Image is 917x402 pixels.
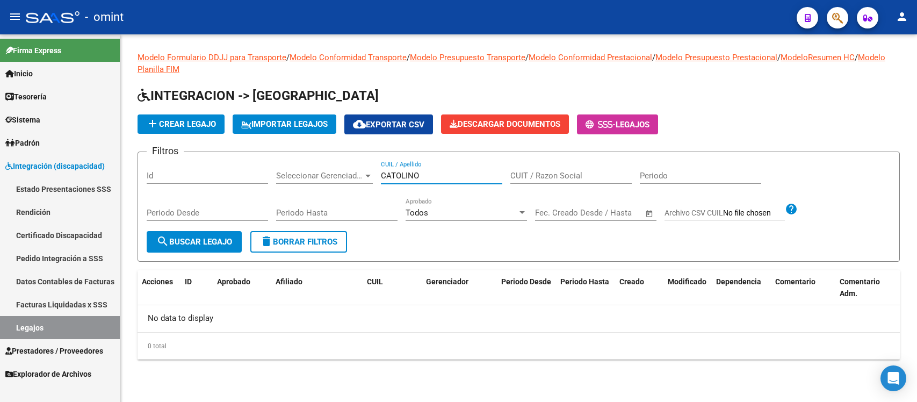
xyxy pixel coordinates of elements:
[5,114,40,126] span: Sistema
[655,53,777,62] a: Modelo Presupuesto Prestacional
[353,120,424,130] span: Exportar CSV
[146,117,159,130] mat-icon: add
[426,277,468,286] span: Gerenciador
[290,53,407,62] a: Modelo Conformidad Transporte
[588,208,640,218] input: Fecha fin
[241,119,328,129] span: IMPORTAR LEGAJOS
[663,270,712,306] datatable-header-cell: Modificado
[233,114,336,134] button: IMPORTAR LEGAJOS
[363,270,422,306] datatable-header-cell: CUIL
[896,10,908,23] mat-icon: person
[616,120,649,130] span: Legajos
[410,53,525,62] a: Modelo Presupuesto Transporte
[422,270,497,306] datatable-header-cell: Gerenciador
[5,91,47,103] span: Tesorería
[712,270,771,306] datatable-header-cell: Dependencia
[353,118,366,131] mat-icon: cloud_download
[501,277,551,286] span: Periodo Desde
[577,114,658,134] button: -Legajos
[138,53,286,62] a: Modelo Formulario DDJJ para Transporte
[586,120,616,130] span: -
[5,345,103,357] span: Prestadores / Proveedores
[771,270,835,306] datatable-header-cell: Comentario
[367,277,383,286] span: CUIL
[156,235,169,248] mat-icon: search
[138,52,900,360] div: / / / / / /
[276,277,302,286] span: Afiliado
[276,171,363,181] span: Seleccionar Gerenciador
[185,277,192,286] span: ID
[560,277,609,286] span: Periodo Hasta
[138,305,900,332] div: No data to display
[668,277,706,286] span: Modificado
[271,270,363,306] datatable-header-cell: Afiliado
[9,10,21,23] mat-icon: menu
[644,207,656,220] button: Open calendar
[147,143,184,159] h3: Filtros
[615,270,663,306] datatable-header-cell: Creado
[138,88,379,103] span: INTEGRACION -> [GEOGRAPHIC_DATA]
[5,160,105,172] span: Integración (discapacidad)
[5,45,61,56] span: Firma Express
[835,270,900,306] datatable-header-cell: Comentario Adm.
[147,231,242,253] button: Buscar Legajo
[213,270,256,306] datatable-header-cell: Aprobado
[138,114,225,134] button: Crear Legajo
[217,277,250,286] span: Aprobado
[142,277,173,286] span: Acciones
[556,270,615,306] datatable-header-cell: Periodo Hasta
[775,277,815,286] span: Comentario
[406,208,428,218] span: Todos
[880,365,906,391] div: Open Intercom Messenger
[441,114,569,134] button: Descargar Documentos
[665,209,723,217] span: Archivo CSV CUIL
[529,53,652,62] a: Modelo Conformidad Prestacional
[138,270,180,306] datatable-header-cell: Acciones
[138,333,900,360] div: 0 total
[250,231,347,253] button: Borrar Filtros
[497,270,556,306] datatable-header-cell: Periodo Desde
[5,368,91,380] span: Explorador de Archivos
[260,235,273,248] mat-icon: delete
[450,119,560,129] span: Descargar Documentos
[781,53,855,62] a: ModeloResumen HC
[716,277,761,286] span: Dependencia
[619,277,644,286] span: Creado
[5,137,40,149] span: Padrón
[535,208,579,218] input: Fecha inicio
[156,237,232,247] span: Buscar Legajo
[5,68,33,80] span: Inicio
[723,209,785,218] input: Archivo CSV CUIL
[180,270,213,306] datatable-header-cell: ID
[146,119,216,129] span: Crear Legajo
[85,5,124,29] span: - omint
[260,237,337,247] span: Borrar Filtros
[785,203,798,216] mat-icon: help
[840,277,880,298] span: Comentario Adm.
[344,114,433,134] button: Exportar CSV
